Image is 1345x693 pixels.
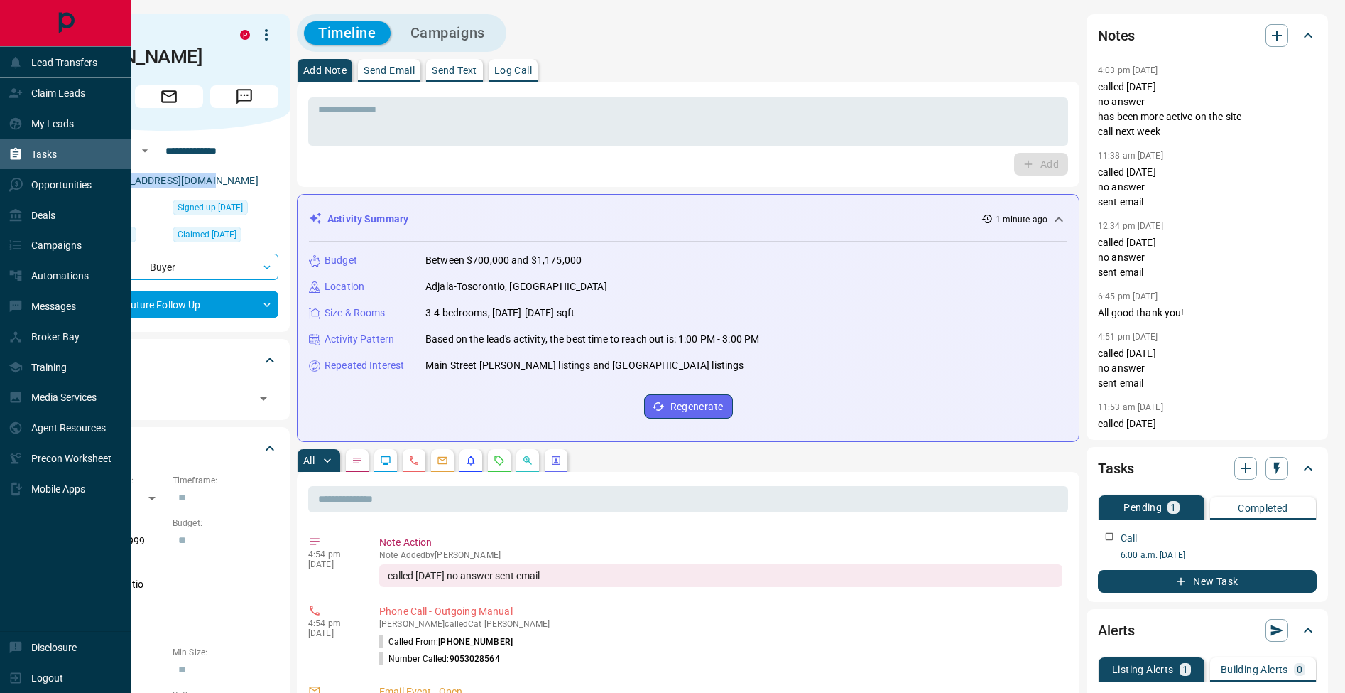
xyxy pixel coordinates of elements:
p: 1 [1170,503,1176,512]
button: Timeline [304,21,391,45]
p: Send Email [364,65,415,75]
p: [DATE] [308,628,358,638]
div: Criteria [60,431,278,466]
h1: Cat [PERSON_NAME] [60,23,219,68]
button: Open [254,389,273,409]
svg: Requests [494,455,505,466]
p: 4:03 pm [DATE] [1098,65,1158,75]
p: Location [325,279,364,294]
p: called [DATE] no answer sent email [1098,235,1317,280]
button: New Task [1098,570,1317,593]
p: Called From: [379,635,513,648]
button: Open [136,142,153,159]
span: [PHONE_NUMBER] [438,637,513,647]
p: Number Called: [379,652,500,665]
p: Note Action [379,535,1062,550]
p: 6:45 pm [DATE] [1098,291,1158,301]
p: Listing Alerts [1112,665,1174,675]
p: All good thank you! [1098,306,1317,321]
h2: Tasks [1098,457,1134,480]
p: Motivation: [60,603,278,616]
p: Timeframe: [173,474,278,487]
p: 0 [1297,665,1302,675]
p: Pending [1123,503,1162,512]
svg: Lead Browsing Activity [380,455,391,466]
p: Repeated Interest [325,358,404,373]
button: Regenerate [644,394,733,419]
p: Between $700,000 and $1,175,000 [425,253,582,268]
p: 4:54 pm [308,549,358,559]
p: Activity Summary [327,212,408,227]
p: Budget: [173,517,278,530]
div: Sat Aug 31 2024 [173,200,278,220]
div: Sun Sep 01 2024 [173,227,278,247]
p: 11:53 am [DATE] [1098,402,1163,412]
p: Building Alerts [1221,665,1288,675]
p: Budget [325,253,357,268]
p: Send Text [432,65,477,75]
p: 11:38 am [DATE] [1098,151,1163,161]
p: Size & Rooms [325,306,386,321]
p: Areas Searched: [60,560,278,573]
svg: Listing Alerts [465,455,477,466]
div: Tasks [1098,451,1317,485]
p: Phone Call - Outgoing Manual [379,604,1062,619]
h2: Alerts [1098,619,1135,642]
span: Message [210,85,278,108]
span: 9053028564 [450,654,500,664]
svg: Calls [408,455,420,466]
p: Adjala-Tosorontio [60,573,278,596]
p: called [DATE] no answer sent email [1098,346,1317,391]
span: Signed up [DATE] [178,200,243,215]
p: Based on the lead's activity, the best time to reach out is: 1:00 PM - 3:00 PM [425,332,759,347]
div: Notes [1098,18,1317,53]
p: Call [1121,531,1138,546]
a: [EMAIL_ADDRESS][DOMAIN_NAME] [98,175,258,186]
p: Adjala-Tosorontio, [GEOGRAPHIC_DATA] [425,279,607,294]
p: Activity Pattern [325,332,394,347]
p: [DATE] [308,559,358,569]
p: All [303,456,315,466]
p: called [DATE] no answer set up alert [1098,417,1317,461]
p: Log Call [494,65,532,75]
div: property.ca [240,30,250,40]
p: Completed [1238,503,1288,513]
p: called [DATE] no answer sent email [1098,165,1317,210]
p: Note Added by [PERSON_NAME] [379,550,1062,560]
svg: Notes [352,455,363,466]
svg: Opportunities [522,455,533,466]
p: 6:00 a.m. [DATE] [1121,549,1317,562]
button: Campaigns [396,21,499,45]
p: 12:34 pm [DATE] [1098,221,1163,231]
p: 3-4 bedrooms, [DATE]-[DATE] sqft [425,306,575,321]
div: called [DATE] no answer sent email [379,564,1062,587]
p: Main Street [PERSON_NAME] listings and [GEOGRAPHIC_DATA] listings [425,358,744,373]
p: 1 minute ago [996,213,1047,226]
p: 1 [1182,665,1188,675]
div: Activity Summary1 minute ago [309,206,1067,232]
p: 4:54 pm [308,618,358,628]
p: called [DATE] no answer has been more active on the site call next week [1098,80,1317,139]
span: Email [135,85,203,108]
svg: Agent Actions [550,455,562,466]
p: 4:51 pm [DATE] [1098,332,1158,342]
p: [PERSON_NAME] called Cat [PERSON_NAME] [379,619,1062,629]
p: Add Note [303,65,347,75]
h2: Notes [1098,24,1135,47]
svg: Emails [437,455,448,466]
div: Alerts [1098,613,1317,648]
span: Claimed [DATE] [178,227,236,242]
p: Min Size: [173,646,278,659]
div: Tags [60,343,278,377]
div: Buyer [60,254,278,280]
div: Future Follow Up [60,291,278,318]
